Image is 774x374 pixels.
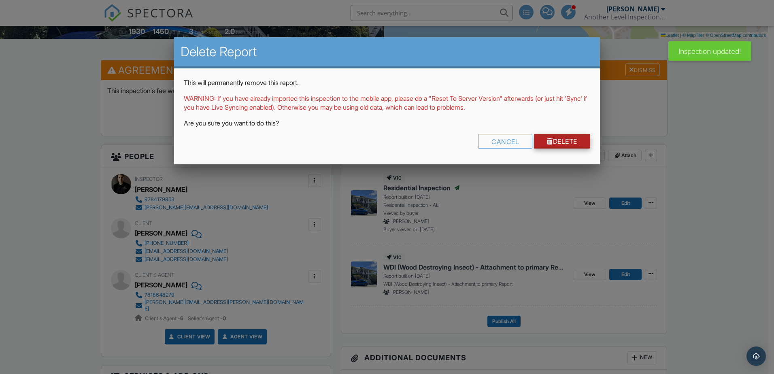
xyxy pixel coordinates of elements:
[534,134,590,149] a: Delete
[184,78,590,87] p: This will permanently remove this report.
[478,134,532,149] div: Cancel
[668,41,751,61] div: Inspection updated!
[181,44,593,60] h2: Delete Report
[746,346,766,366] div: Open Intercom Messenger
[184,119,590,127] p: Are you sure you want to do this?
[184,94,590,112] p: WARNING: If you have already imported this inspection to the mobile app, please do a "Reset To Se...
